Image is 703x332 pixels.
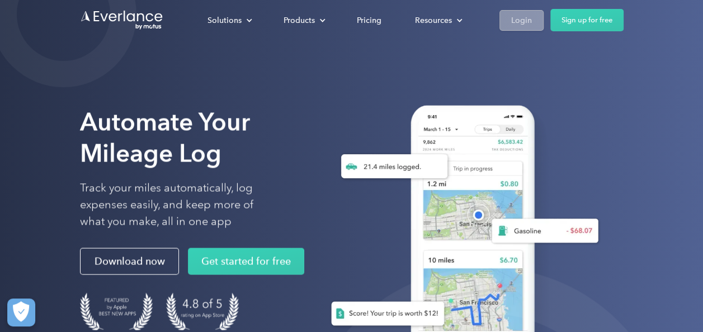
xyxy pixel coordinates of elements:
div: Login [511,13,532,27]
div: Pricing [357,13,381,27]
img: Badge for Featured by Apple Best New Apps [80,293,153,330]
strong: Automate Your Mileage Log [80,107,250,168]
a: Go to homepage [80,10,164,31]
a: Login [499,10,544,31]
p: Track your miles automatically, log expenses easily, and keep more of what you make, all in one app [80,180,280,230]
div: Solutions [196,11,261,30]
div: Solutions [207,13,242,27]
div: Resources [404,11,471,30]
a: Get started for free [188,248,304,275]
a: Pricing [346,11,393,30]
a: Download now [80,248,179,275]
a: Sign up for free [550,9,624,31]
button: Cookies Settings [7,298,35,326]
div: Resources [415,13,452,27]
img: 4.9 out of 5 stars on the app store [166,293,239,330]
div: Products [284,13,315,27]
div: Products [272,11,334,30]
